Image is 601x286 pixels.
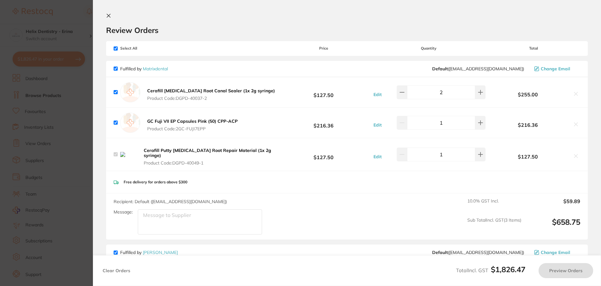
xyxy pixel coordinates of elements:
b: $1,826.47 [491,265,525,274]
span: Change Email [541,250,570,255]
span: Sub Total Incl. GST ( 3 Items) [467,218,521,235]
button: Clear Orders [101,263,132,278]
label: Message: [114,209,133,215]
h2: Review Orders [106,25,588,35]
span: Quantity [370,46,487,51]
button: Change Email [532,66,580,72]
button: Preview Orders [539,263,593,278]
span: Price [277,46,370,51]
button: Cerafill [MEDICAL_DATA] Root Canal Sealer (1x 2g syringe) Product Code:DGPD-40037-2 [145,88,277,101]
span: Product Code: 2GC-FUJI7EPP [147,126,238,131]
img: empty.jpg [120,113,140,133]
button: Change Email [532,250,580,255]
span: Product Code: DGPD-40037-2 [147,96,275,101]
button: Edit [372,92,384,97]
b: Default [432,66,448,72]
b: GC Fuji VII EP Capsules Pink (50) CPP-ACP [147,118,238,124]
b: Cerafill [MEDICAL_DATA] Root Canal Sealer (1x 2g syringe) [147,88,275,94]
a: Matrixdental [143,66,168,72]
p: Fulfilled by [120,250,178,255]
b: $127.50 [277,86,370,98]
b: $127.50 [277,148,370,160]
b: Default [432,250,448,255]
a: [PERSON_NAME] [143,250,178,255]
img: MC5qcGc [120,152,137,157]
button: Edit [372,122,384,128]
span: Change Email [541,66,570,71]
span: sales@matrixdental.com.au [432,66,524,71]
b: $127.50 [487,154,569,159]
span: Total [487,46,580,51]
button: Cerafill Putty [MEDICAL_DATA] Root Repair Material (1x 2g syringe) Product Code:DGPD-40049-1 [142,148,277,166]
button: GC Fuji VII EP Capsules Pink (50) CPP-ACP Product Code:2GC-FUJI7EPP [145,118,239,132]
span: save@adamdental.com.au [432,250,524,255]
b: $216.36 [487,122,569,128]
output: $59.89 [526,198,580,212]
p: Fulfilled by [120,66,168,71]
span: 10.0 % GST Incl. [467,198,521,212]
span: Total Incl. GST [456,267,525,273]
span: Select All [114,46,176,51]
p: Free delivery for orders above $300 [124,180,187,184]
span: Recipient: Default ( [EMAIL_ADDRESS][DOMAIN_NAME] ) [114,199,227,204]
span: Product Code: DGPD-40049-1 [144,160,275,165]
b: Cerafill Putty [MEDICAL_DATA] Root Repair Material (1x 2g syringe) [144,148,271,158]
output: $658.75 [526,218,580,235]
button: Edit [372,154,384,159]
img: empty.jpg [120,82,140,102]
b: $216.36 [277,117,370,128]
b: $255.00 [487,92,569,97]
